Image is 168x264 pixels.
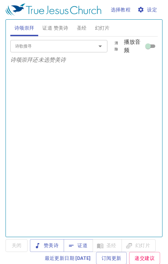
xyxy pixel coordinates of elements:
[108,3,134,16] button: 选择教程
[124,38,144,54] span: 播放音频
[95,24,110,32] span: 幻灯片
[64,239,93,252] button: 证道
[42,24,68,32] span: 证道 赞美诗
[14,24,34,32] span: 诗颂崇拜
[113,40,119,52] span: 清除
[135,254,155,263] span: 递交建议
[30,239,64,252] button: 赞美诗
[6,3,101,16] img: True Jesus Church
[77,24,87,32] span: 圣经
[45,254,91,263] span: 最近更新日期 [DATE]
[111,6,131,14] span: 选择教程
[35,241,59,250] span: 赞美诗
[109,39,124,53] button: 清除
[136,3,160,16] button: 设定
[102,254,122,263] span: 订阅更新
[95,41,105,51] button: Open
[139,6,157,14] span: 设定
[10,57,66,63] i: 诗颂崇拜还未选赞美诗
[69,241,87,250] span: 证道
